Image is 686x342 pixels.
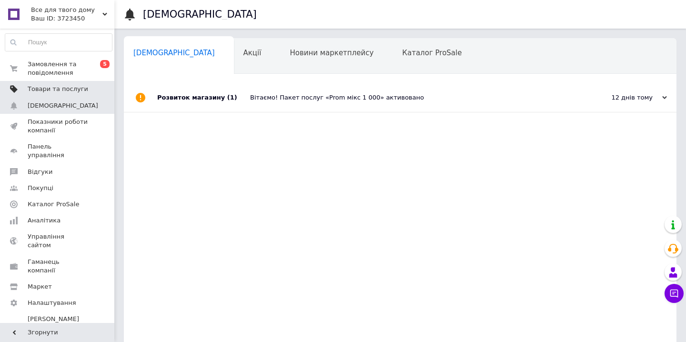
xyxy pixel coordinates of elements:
button: Чат з покупцем [665,284,684,303]
span: Маркет [28,282,52,291]
span: Управління сайтом [28,232,88,250]
span: Акції [243,49,262,57]
span: 5 [100,60,110,68]
span: Новини маркетплейсу [290,49,373,57]
span: [DEMOGRAPHIC_DATA] [133,49,215,57]
span: [PERSON_NAME] та рахунки [28,315,88,341]
div: Розвиток магазину [157,83,250,112]
div: Ваш ID: 3723450 [31,14,114,23]
span: Показники роботи компанії [28,118,88,135]
span: Відгуки [28,168,52,176]
div: 12 днів тому [572,93,667,102]
span: Каталог ProSale [402,49,462,57]
span: Покупці [28,184,53,192]
span: (1) [227,94,237,101]
span: Налаштування [28,299,76,307]
span: Гаманець компанії [28,258,88,275]
div: Вітаємо! Пакет послуг «Prom мікс 1 000» активовано [250,93,572,102]
input: Пошук [5,34,112,51]
span: Аналітика [28,216,61,225]
h1: [DEMOGRAPHIC_DATA] [143,9,257,20]
span: Замовлення та повідомлення [28,60,88,77]
span: Товари та послуги [28,85,88,93]
span: [DEMOGRAPHIC_DATA] [28,101,98,110]
span: Каталог ProSale [28,200,79,209]
span: Все для твого дому [31,6,102,14]
span: Панель управління [28,142,88,160]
